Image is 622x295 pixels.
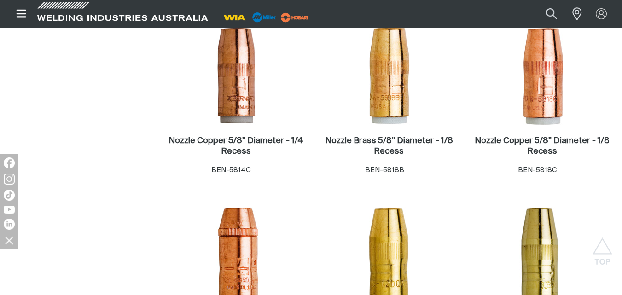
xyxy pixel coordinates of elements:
[518,167,557,174] span: BEN-5818C
[365,167,404,174] span: BEN-5818B
[169,137,303,156] h2: Nozzle Copper 5/8” Diameter - 1/4 Recess
[1,232,17,248] img: hide socials
[4,190,15,201] img: TikTok
[536,4,567,24] button: Search products
[278,11,312,24] img: miller
[475,137,610,156] h2: Nozzle Copper 5/8” Diameter - 1/8 Recess
[4,219,15,230] img: LinkedIn
[340,27,438,125] img: Nozzle Brass 5/8” Diameter - 1/8 Recess
[168,136,304,157] a: Nozzle Copper 5/8” Diameter - 1/4 Recess
[4,174,15,185] img: Instagram
[493,27,592,125] img: Nozzle Copper 5/8” Diameter - 1/8 Recess
[592,237,613,258] button: Scroll to top
[4,157,15,168] img: Facebook
[211,167,251,174] span: BEN-5814C
[278,14,312,21] a: miller
[325,137,453,156] h2: Nozzle Brass 5/8” Diameter - 1/8 Recess
[186,27,285,125] img: Nozzle Copper 5/8” Diameter - 1/4 Recess
[474,136,610,157] a: Nozzle Copper 5/8” Diameter - 1/8 Recess
[4,206,15,214] img: YouTube
[524,4,567,24] input: Product name or item number...
[321,136,457,157] a: Nozzle Brass 5/8” Diameter - 1/8 Recess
